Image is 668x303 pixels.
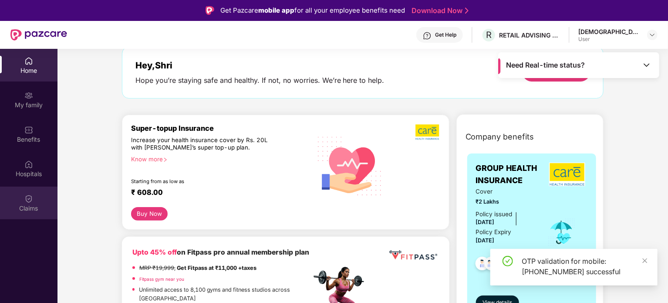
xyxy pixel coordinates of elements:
span: ₹2 Lakhs [476,197,536,206]
img: svg+xml;base64,PHN2ZyB3aWR0aD0iMjAiIGhlaWdodD0iMjAiIHZpZXdCb3g9IjAgMCAyMCAyMCIgZmlsbD0ibm9uZSIgeG... [24,91,33,100]
p: Unlimited access to 8,100 gyms and fitness studios across [GEOGRAPHIC_DATA] [139,286,311,303]
strong: Get Fitpass at ₹11,000 +taxes [177,265,256,271]
img: Stroke [465,6,469,15]
button: Buy Now [131,207,168,221]
div: Hey, Shri [135,60,385,71]
img: svg+xml;base64,PHN2ZyB4bWxucz0iaHR0cDovL3d3dy53My5vcmcvMjAwMC9zdmciIHdpZHRoPSI0OC45NDMiIGhlaWdodD... [490,254,511,276]
span: [DATE] [476,237,495,244]
img: insurerLogo [549,163,585,186]
img: Logo [206,6,214,15]
div: RETAIL ADVISING SERVICES LLP [499,31,560,39]
div: Know more [131,156,306,162]
img: New Pazcare Logo [10,29,67,41]
span: GROUP HEALTH INSURANCE [476,162,547,187]
span: right [163,157,168,162]
div: Get Pazcare for all your employee benefits need [220,5,405,16]
div: Hope you’re staying safe and healthy. If not, no worries. We’re here to help. [135,76,385,85]
span: [DATE] [476,219,495,225]
img: b5dec4f62d2307b9de63beb79f102df3.png [415,124,440,140]
del: MRP ₹19,999, [139,265,175,271]
div: Increase your health insurance cover by Rs. 20L with [PERSON_NAME]’s super top-up plan. [131,136,274,152]
a: Download Now [412,6,466,15]
img: icon [547,218,576,247]
b: Upto 45% off [132,248,177,256]
span: check-circle [503,256,513,266]
img: svg+xml;base64,PHN2ZyBpZD0iSG9zcGl0YWxzIiB4bWxucz0iaHR0cDovL3d3dy53My5vcmcvMjAwMC9zdmciIHdpZHRoPS... [24,160,33,169]
img: svg+xml;base64,PHN2ZyB4bWxucz0iaHR0cDovL3d3dy53My5vcmcvMjAwMC9zdmciIHhtbG5zOnhsaW5rPSJodHRwOi8vd3... [311,126,389,205]
span: Company benefits [466,131,534,143]
img: fppp.png [388,247,439,263]
div: Get Help [435,31,456,38]
img: svg+xml;base64,PHN2ZyB4bWxucz0iaHR0cDovL3d3dy53My5vcmcvMjAwMC9zdmciIHdpZHRoPSI0OC45MTUiIGhlaWdodD... [481,254,502,276]
div: [DEMOGRAPHIC_DATA] [578,27,639,36]
img: svg+xml;base64,PHN2ZyB4bWxucz0iaHR0cDovL3d3dy53My5vcmcvMjAwMC9zdmciIHdpZHRoPSI0OC45NDMiIGhlaWdodD... [472,254,493,276]
div: User [578,36,639,43]
div: Starting from as low as [131,178,274,184]
div: ₹ 608.00 [131,188,303,198]
a: Fitpass gym near you [139,276,184,282]
img: svg+xml;base64,PHN2ZyBpZD0iRHJvcGRvd24tMzJ4MzIiIHhtbG5zPSJodHRwOi8vd3d3LnczLm9yZy8yMDAwL3N2ZyIgd2... [649,31,656,38]
img: Toggle Icon [642,61,651,69]
span: R [486,30,492,40]
img: svg+xml;base64,PHN2ZyBpZD0iSGVscC0zMngzMiIgeG1sbnM9Imh0dHA6Ly93d3cudzMub3JnLzIwMDAvc3ZnIiB3aWR0aD... [423,31,432,40]
div: Policy Expiry [476,228,512,237]
span: Cover [476,187,536,196]
img: svg+xml;base64,PHN2ZyBpZD0iQmVuZWZpdHMiIHhtbG5zPSJodHRwOi8vd3d3LnczLm9yZy8yMDAwL3N2ZyIgd2lkdGg9Ij... [24,126,33,134]
strong: mobile app [258,6,294,14]
span: close [642,258,648,264]
div: Policy issued [476,210,513,219]
span: Need Real-time status? [506,61,585,70]
img: svg+xml;base64,PHN2ZyBpZD0iSG9tZSIgeG1sbnM9Imh0dHA6Ly93d3cudzMub3JnLzIwMDAvc3ZnIiB3aWR0aD0iMjAiIG... [24,57,33,65]
img: svg+xml;base64,PHN2ZyBpZD0iQ2xhaW0iIHhtbG5zPSJodHRwOi8vd3d3LnczLm9yZy8yMDAwL3N2ZyIgd2lkdGg9IjIwIi... [24,194,33,203]
b: on Fitpass pro annual membership plan [132,248,309,256]
div: OTP validation for mobile: [PHONE_NUMBER] successful [522,256,647,277]
div: Super-topup Insurance [131,124,311,133]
